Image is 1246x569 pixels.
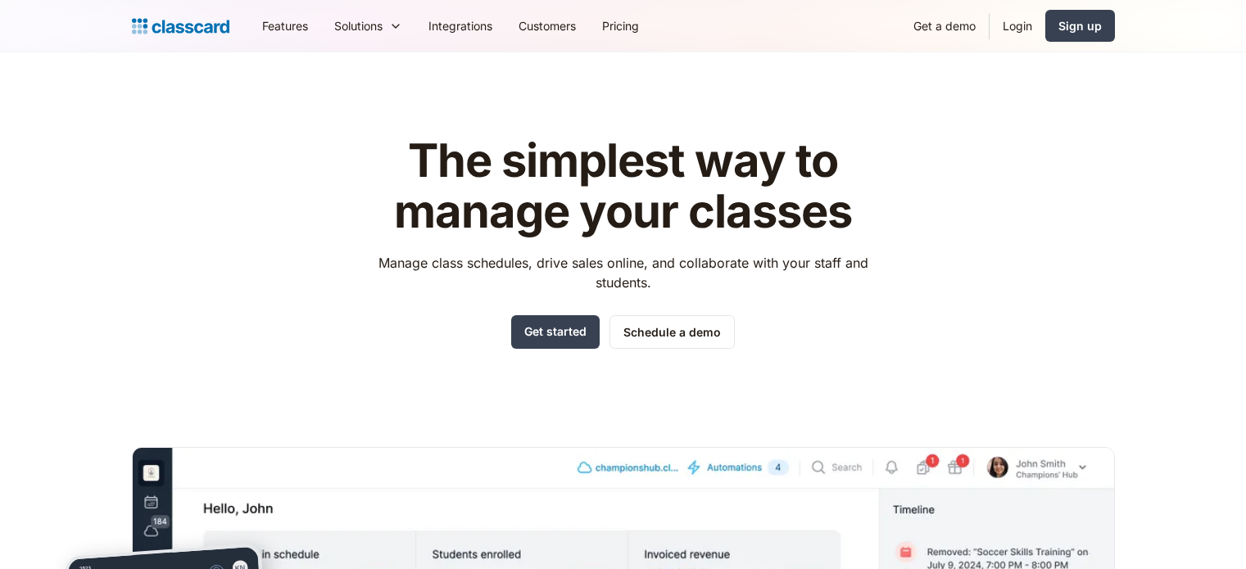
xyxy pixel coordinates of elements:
[363,136,883,237] h1: The simplest way to manage your classes
[132,15,229,38] a: home
[900,7,989,44] a: Get a demo
[1045,10,1115,42] a: Sign up
[505,7,589,44] a: Customers
[321,7,415,44] div: Solutions
[609,315,735,349] a: Schedule a demo
[415,7,505,44] a: Integrations
[511,315,600,349] a: Get started
[1058,17,1102,34] div: Sign up
[363,253,883,292] p: Manage class schedules, drive sales online, and collaborate with your staff and students.
[249,7,321,44] a: Features
[334,17,383,34] div: Solutions
[990,7,1045,44] a: Login
[589,7,652,44] a: Pricing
